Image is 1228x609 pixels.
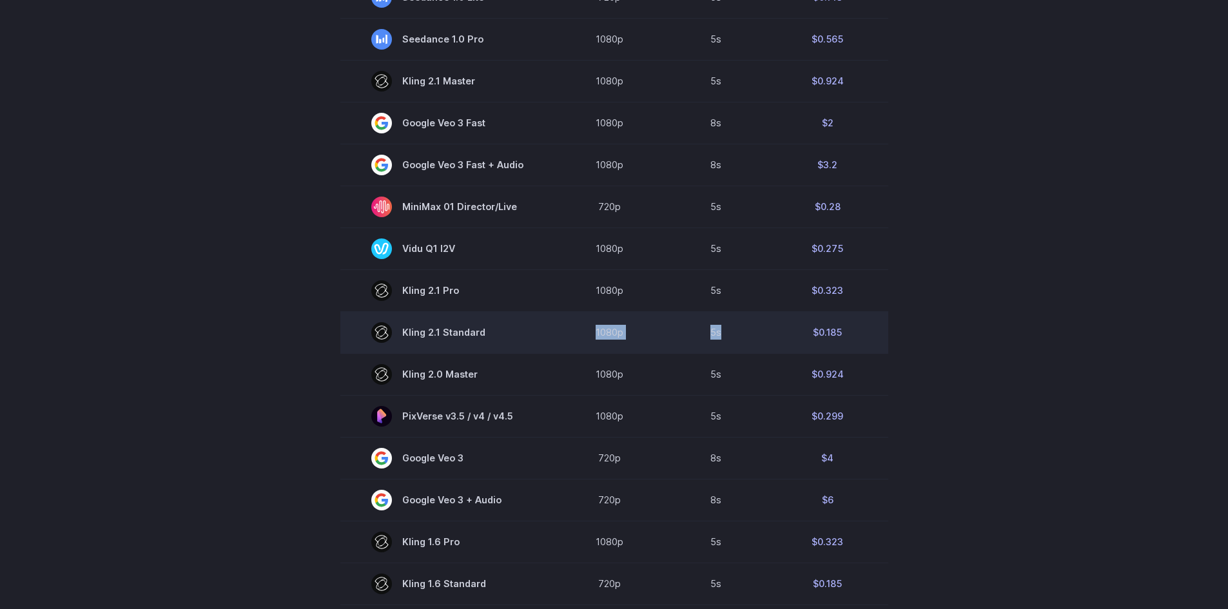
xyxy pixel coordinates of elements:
[554,521,665,563] td: 1080p
[554,437,665,479] td: 720p
[767,563,888,604] td: $0.185
[767,395,888,437] td: $0.299
[554,353,665,395] td: 1080p
[371,532,523,552] span: Kling 1.6 Pro
[554,227,665,269] td: 1080p
[665,227,767,269] td: 5s
[767,186,888,227] td: $0.28
[554,311,665,353] td: 1080p
[665,144,767,186] td: 8s
[371,490,523,510] span: Google Veo 3 + Audio
[371,197,523,217] span: MiniMax 01 Director/Live
[767,479,888,521] td: $6
[767,437,888,479] td: $4
[554,144,665,186] td: 1080p
[371,280,523,301] span: Kling 2.1 Pro
[767,311,888,353] td: $0.185
[554,102,665,144] td: 1080p
[554,18,665,60] td: 1080p
[767,269,888,311] td: $0.323
[665,60,767,102] td: 5s
[665,18,767,60] td: 5s
[665,521,767,563] td: 5s
[371,71,523,92] span: Kling 2.1 Master
[665,437,767,479] td: 8s
[665,102,767,144] td: 8s
[371,238,523,259] span: Vidu Q1 I2V
[665,353,767,395] td: 5s
[665,269,767,311] td: 5s
[665,563,767,604] td: 5s
[371,406,523,427] span: PixVerse v3.5 / v4 / v4.5
[767,18,888,60] td: $0.565
[767,60,888,102] td: $0.924
[665,311,767,353] td: 5s
[371,113,523,133] span: Google Veo 3 Fast
[767,102,888,144] td: $2
[665,186,767,227] td: 5s
[554,186,665,227] td: 720p
[665,479,767,521] td: 8s
[554,60,665,102] td: 1080p
[371,155,523,175] span: Google Veo 3 Fast + Audio
[371,322,523,343] span: Kling 2.1 Standard
[554,563,665,604] td: 720p
[554,479,665,521] td: 720p
[767,353,888,395] td: $0.924
[767,227,888,269] td: $0.275
[767,144,888,186] td: $3.2
[371,574,523,594] span: Kling 1.6 Standard
[767,521,888,563] td: $0.323
[665,395,767,437] td: 5s
[554,395,665,437] td: 1080p
[371,448,523,469] span: Google Veo 3
[371,29,523,50] span: Seedance 1.0 Pro
[554,269,665,311] td: 1080p
[371,364,523,385] span: Kling 2.0 Master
